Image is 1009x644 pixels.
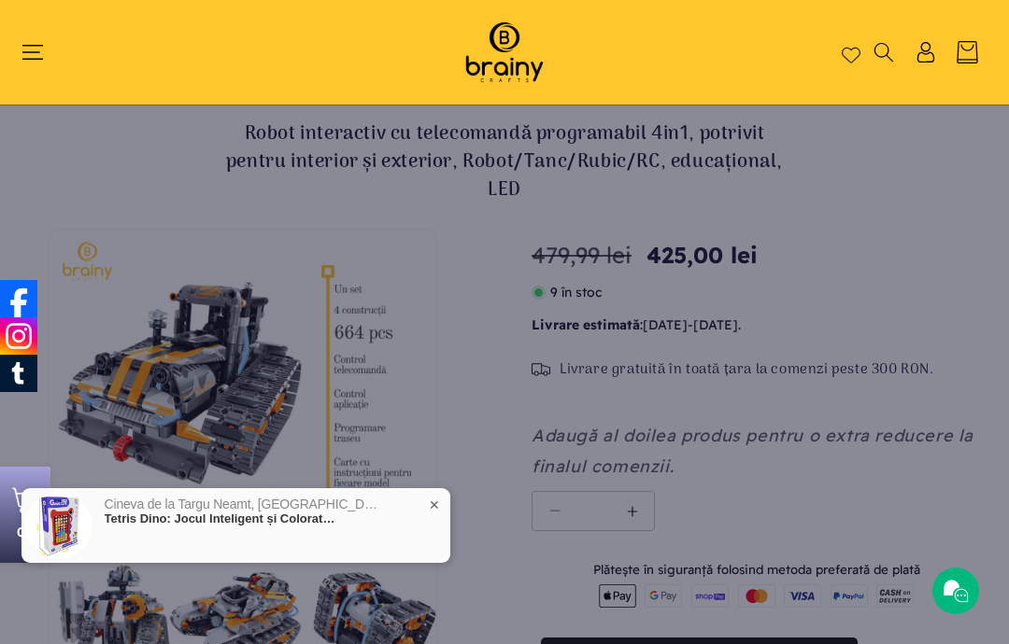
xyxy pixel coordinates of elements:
[448,19,561,86] img: Brainy Crafts
[842,43,860,62] a: Wishlist page link
[25,492,92,559] img: Tetris Dino: Jocul Inteligent și Colorat, Portabil pentru Copii
[30,42,53,63] summary: Meniu
[105,511,338,526] a: Tetris Dino: Jocul Inteligent și Colorat, Portabil pentru Copii
[872,42,895,63] summary: Căutați
[105,497,385,511] p: Cineva de la Targu Neamt, [GEOGRAPHIC_DATA] a cumpărat
[429,498,440,511] span: ✕
[942,577,970,605] img: Chat icon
